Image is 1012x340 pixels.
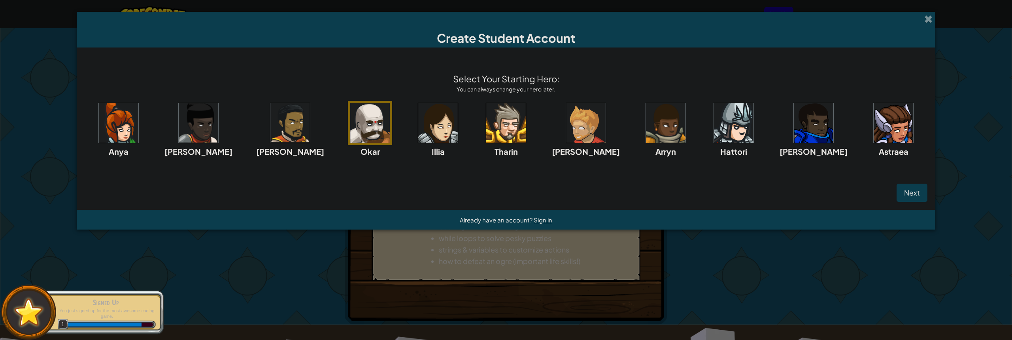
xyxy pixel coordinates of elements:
[418,103,458,143] img: portrait.png
[879,146,908,156] span: Astraea
[874,103,913,143] img: portrait.png
[432,146,445,156] span: Illia
[66,323,142,327] div: 20 XP earned
[164,146,232,156] span: [PERSON_NAME]
[655,146,676,156] span: Arryn
[460,216,534,224] span: Already have an account?
[142,323,153,327] div: 3 XP until level 2
[179,103,218,143] img: portrait.png
[552,146,620,156] span: [PERSON_NAME]
[58,319,68,330] span: 1
[453,85,559,93] div: You can always change your hero later.
[361,146,380,156] span: Okar
[56,308,156,319] p: You just signed up for the most awesome coding game.
[646,103,685,143] img: portrait.png
[99,103,138,143] img: portrait.png
[11,294,47,330] img: default.png
[437,30,575,46] span: Create Student Account
[270,103,310,143] img: portrait.png
[897,184,927,202] button: Next
[56,297,156,308] div: Signed Up
[720,146,747,156] span: Hattori
[534,216,552,224] a: Sign in
[256,146,324,156] span: [PERSON_NAME]
[794,103,833,143] img: portrait.png
[350,103,390,143] img: portrait.png
[714,103,753,143] img: portrait.png
[566,103,606,143] img: portrait.png
[109,146,128,156] span: Anya
[486,103,526,143] img: portrait.png
[495,146,518,156] span: Tharin
[780,146,848,156] span: [PERSON_NAME]
[904,188,920,197] span: Next
[453,72,559,85] h4: Select Your Starting Hero:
